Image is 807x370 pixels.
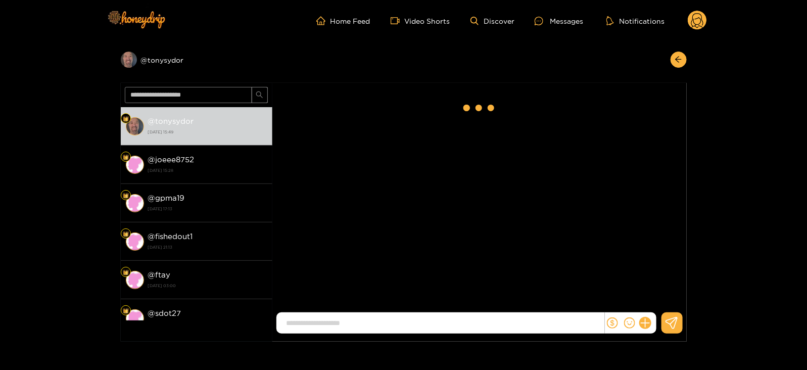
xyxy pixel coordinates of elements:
[148,155,195,164] strong: @ joeee8752
[605,315,620,331] button: dollar
[607,317,618,329] span: dollar
[316,16,330,25] span: home
[391,16,405,25] span: video-camera
[126,156,144,174] img: conversation
[126,271,144,289] img: conversation
[148,127,267,136] strong: [DATE] 15:49
[603,16,668,26] button: Notifications
[126,194,144,212] img: conversation
[123,116,129,122] img: Fan Level
[148,232,193,241] strong: @ fishedout1
[126,309,144,328] img: conversation
[148,309,181,317] strong: @ sdot27
[535,15,583,27] div: Messages
[123,231,129,237] img: Fan Level
[391,16,450,25] a: Video Shorts
[470,17,514,25] a: Discover
[148,281,267,290] strong: [DATE] 03:00
[624,317,635,329] span: smile
[671,52,687,68] button: arrow-left
[148,243,267,252] strong: [DATE] 21:13
[121,52,272,68] div: @tonysydor
[316,16,370,25] a: Home Feed
[148,319,267,329] strong: [DATE] 09:30
[123,193,129,199] img: Fan Level
[126,233,144,251] img: conversation
[675,56,682,64] span: arrow-left
[148,117,194,125] strong: @ tonysydor
[256,91,263,100] span: search
[126,117,144,135] img: conversation
[148,270,171,279] strong: @ ftay
[148,194,185,202] strong: @ gpma19
[123,269,129,275] img: Fan Level
[123,154,129,160] img: Fan Level
[123,308,129,314] img: Fan Level
[148,166,267,175] strong: [DATE] 15:28
[148,204,267,213] strong: [DATE] 17:13
[252,87,268,103] button: search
